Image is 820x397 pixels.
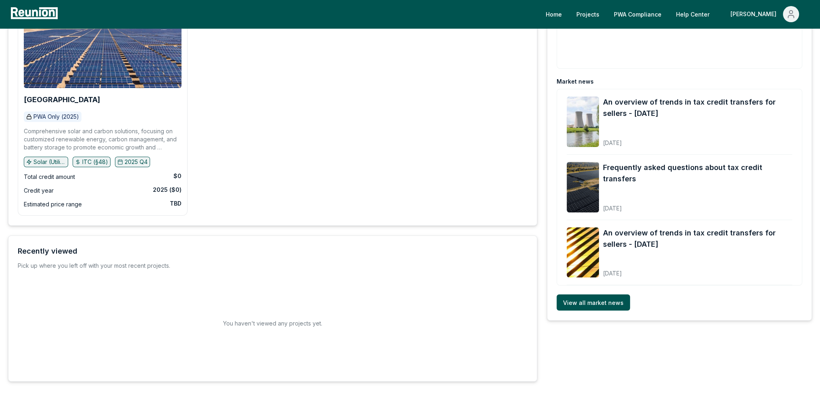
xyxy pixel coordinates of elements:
div: Recently viewed [18,246,77,257]
p: Solar (Utility) [33,158,66,166]
p: PWA Only (2025) [33,113,79,121]
p: 2025 Q4 [125,158,148,166]
div: Estimated price range [24,200,82,209]
img: An overview of trends in tax credit transfers for sellers - September 2025 [567,227,599,278]
a: Projects [570,6,606,22]
div: [DATE] [603,198,792,212]
nav: Main [539,6,812,22]
img: Frequently asked questions about tax credit transfers [567,162,599,212]
div: [DATE] [603,263,792,277]
a: PWA Compliance [607,6,668,22]
div: Credit year [24,186,54,195]
div: $0 [173,172,182,180]
div: 2025 ($0) [153,186,182,194]
a: An overview of trends in tax credit transfers for sellers - [DATE] [603,227,792,250]
p: ITC (§48) [82,158,108,166]
img: An overview of trends in tax credit transfers for sellers - October 2025 [567,97,599,147]
a: View all market news [557,294,630,311]
a: An overview of trends in tax credit transfers for sellers - [DATE] [603,97,792,119]
button: 2025 Q4 [115,157,150,167]
b: [GEOGRAPHIC_DATA] [24,95,100,104]
div: [PERSON_NAME] [730,6,780,22]
div: [DATE] [603,133,792,147]
p: Comprehensive solar and carbon solutions, focusing on customized renewable energy, carbon managem... [24,127,182,151]
div: TBD [170,200,182,208]
a: [GEOGRAPHIC_DATA] [24,96,100,104]
a: Help Center [670,6,716,22]
a: Home [539,6,568,22]
div: Total credit amount [24,172,75,182]
button: [PERSON_NAME] [724,6,805,22]
div: Market news [557,78,594,86]
div: Pick up where you left off with your most recent projects. [18,262,170,270]
button: Solar (Utility) [24,157,68,167]
a: Frequently asked questions about tax credit transfers [603,162,792,185]
h2: You haven't viewed any projects yet. [223,319,322,328]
